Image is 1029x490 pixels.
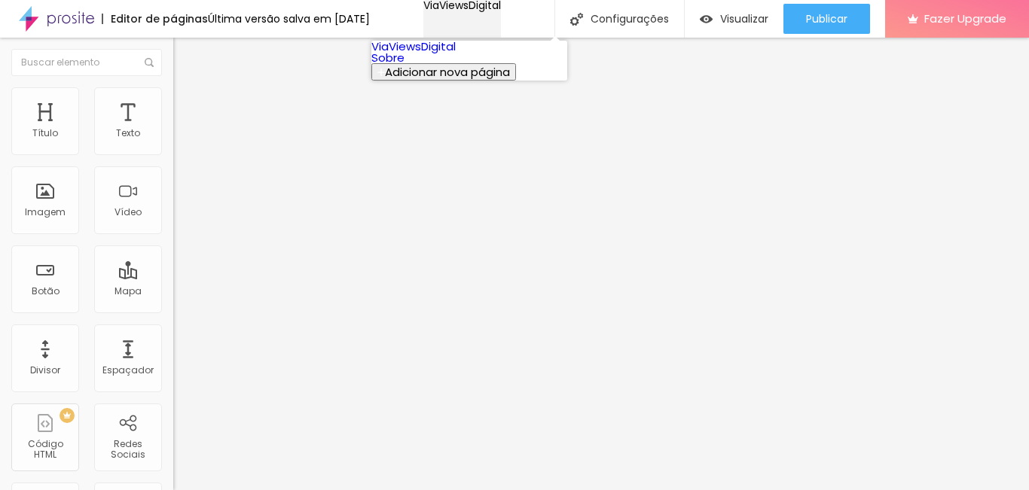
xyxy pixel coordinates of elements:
[25,207,66,218] div: Imagem
[385,64,510,80] span: Adicionar nova página
[700,13,713,26] img: view-1.svg
[115,207,142,218] div: Vídeo
[145,58,154,67] img: Icone
[371,50,405,65] a: Sobre
[32,128,58,138] div: Título
[30,365,60,376] div: Divisor
[371,38,456,54] a: ViaViewsDigital
[208,14,370,24] div: Última versão salva em [DATE]
[115,286,142,297] div: Mapa
[11,49,162,76] input: Buscar elemento
[98,439,157,461] div: Redes Sociais
[806,13,847,25] span: Publicar
[783,4,870,34] button: Publicar
[720,13,768,25] span: Visualizar
[570,13,583,26] img: Icone
[102,365,154,376] div: Espaçador
[102,14,208,24] div: Editor de páginas
[924,12,1006,25] span: Fazer Upgrade
[15,439,75,461] div: Código HTML
[371,63,516,81] button: Adicionar nova página
[116,128,140,138] div: Texto
[32,286,60,297] div: Botão
[173,38,1029,490] iframe: Editor
[685,4,783,34] button: Visualizar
